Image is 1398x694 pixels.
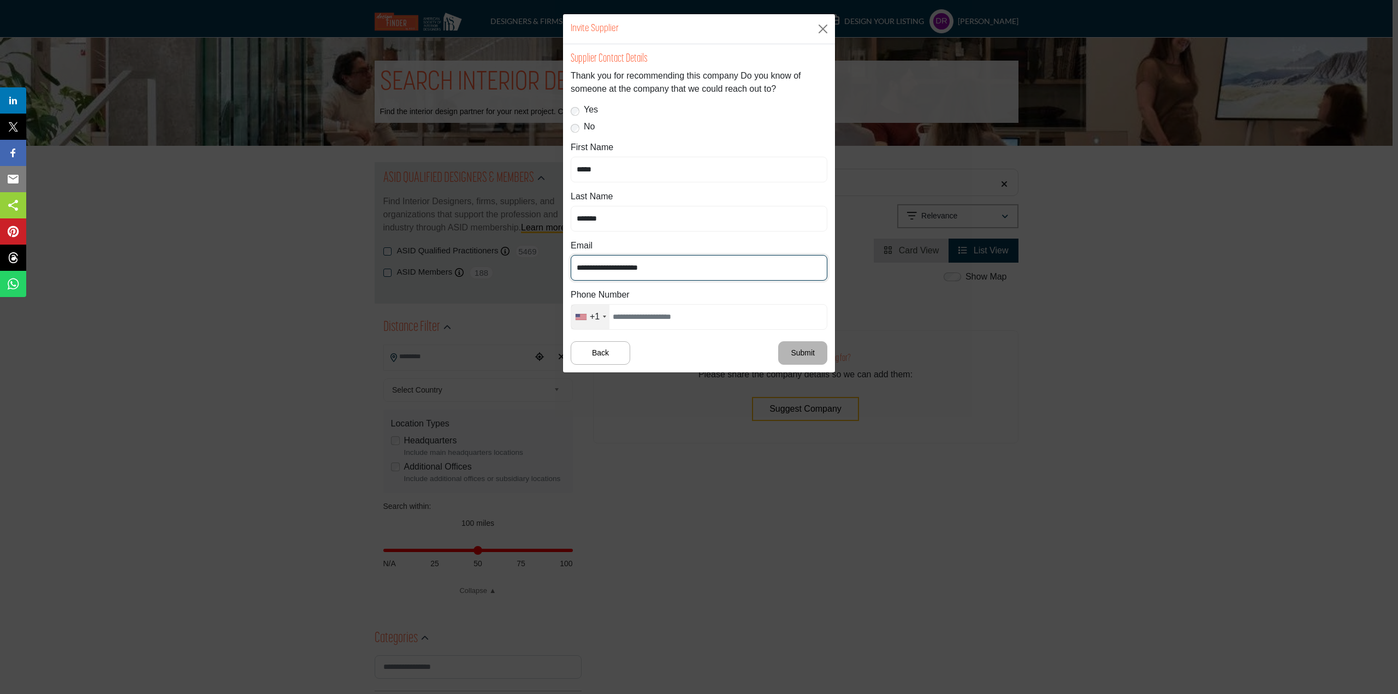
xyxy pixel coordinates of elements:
label: Phone Number [571,288,630,301]
div: +1 [590,310,600,323]
div: United States: +1 [571,305,609,329]
label: Yes [584,103,598,116]
label: Email [571,239,593,252]
label: No [584,120,595,133]
button: Close [815,21,831,37]
button: Submit [778,341,827,365]
p: Thank you for recommending this company Do you know of someone at the company that we could reach... [571,69,827,96]
button: Back [571,341,630,365]
label: Last Name [571,190,613,203]
h4: Supplier Contact Details [571,52,827,66]
h1: Invite Supplier [571,22,619,36]
label: First Name [571,141,613,154]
